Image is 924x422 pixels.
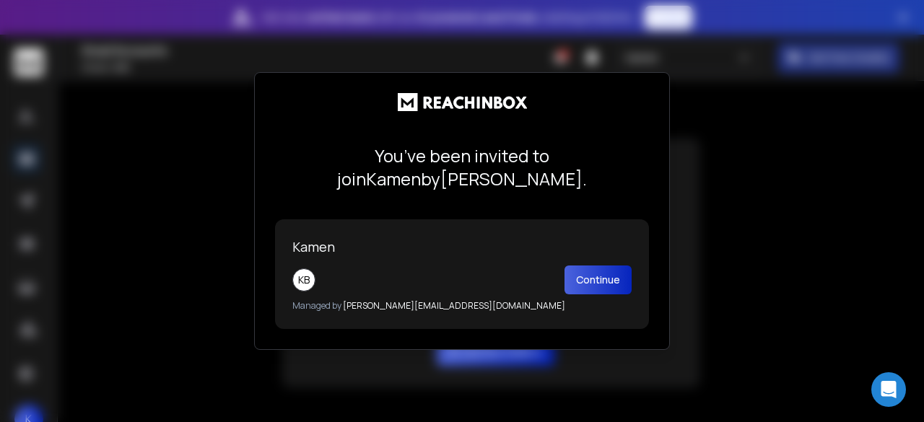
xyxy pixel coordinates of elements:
button: Continue [565,265,632,294]
p: Kamen [292,237,632,257]
p: You’ve been invited to join Kamen by [PERSON_NAME] . [275,144,649,190]
span: Managed by [292,299,341,312]
div: Open Intercom Messenger [871,372,906,407]
div: KB [292,268,315,291]
p: [PERSON_NAME][EMAIL_ADDRESS][DOMAIN_NAME] [292,300,632,312]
